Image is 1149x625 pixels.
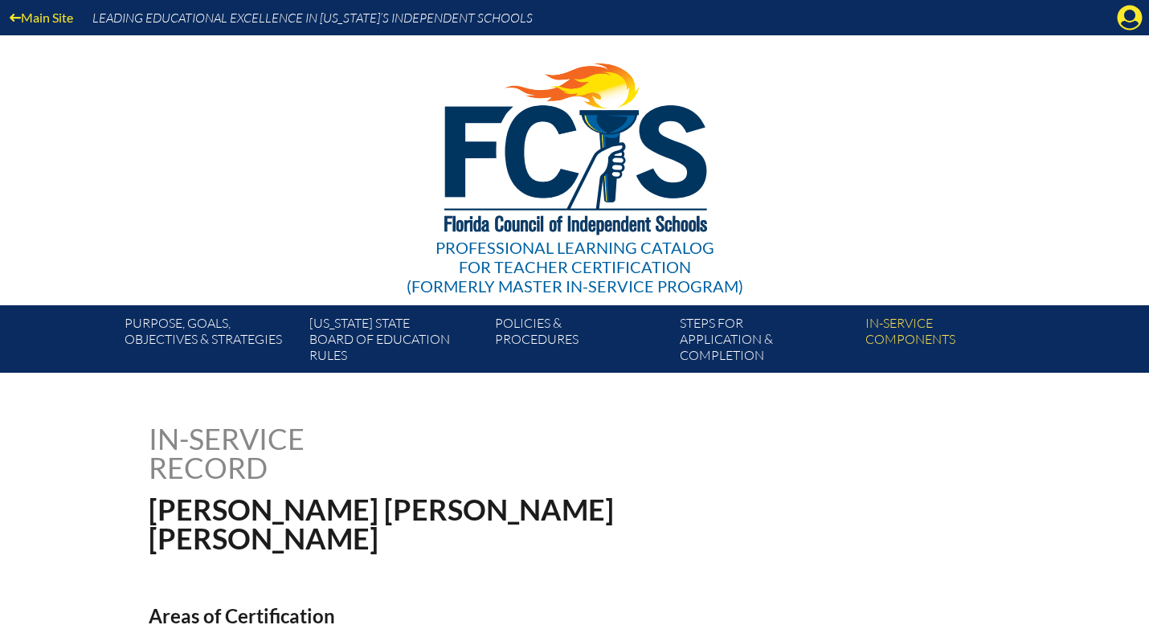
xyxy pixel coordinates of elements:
a: Purpose, goals,objectives & strategies [118,312,303,373]
h1: [PERSON_NAME] [PERSON_NAME] [PERSON_NAME] [149,495,677,553]
a: In-servicecomponents [859,312,1044,373]
svg: Manage account [1117,5,1143,31]
a: Professional Learning Catalog for Teacher Certification(formerly Master In-service Program) [400,32,750,299]
div: Professional Learning Catalog (formerly Master In-service Program) [407,238,743,296]
a: Policies &Procedures [489,312,673,373]
a: Main Site [3,6,80,28]
h1: In-service record [149,424,472,482]
a: Steps forapplication & completion [673,312,858,373]
span: for Teacher Certification [459,257,691,276]
a: [US_STATE] StateBoard of Education rules [303,312,488,373]
img: FCISlogo221.eps [409,35,741,255]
